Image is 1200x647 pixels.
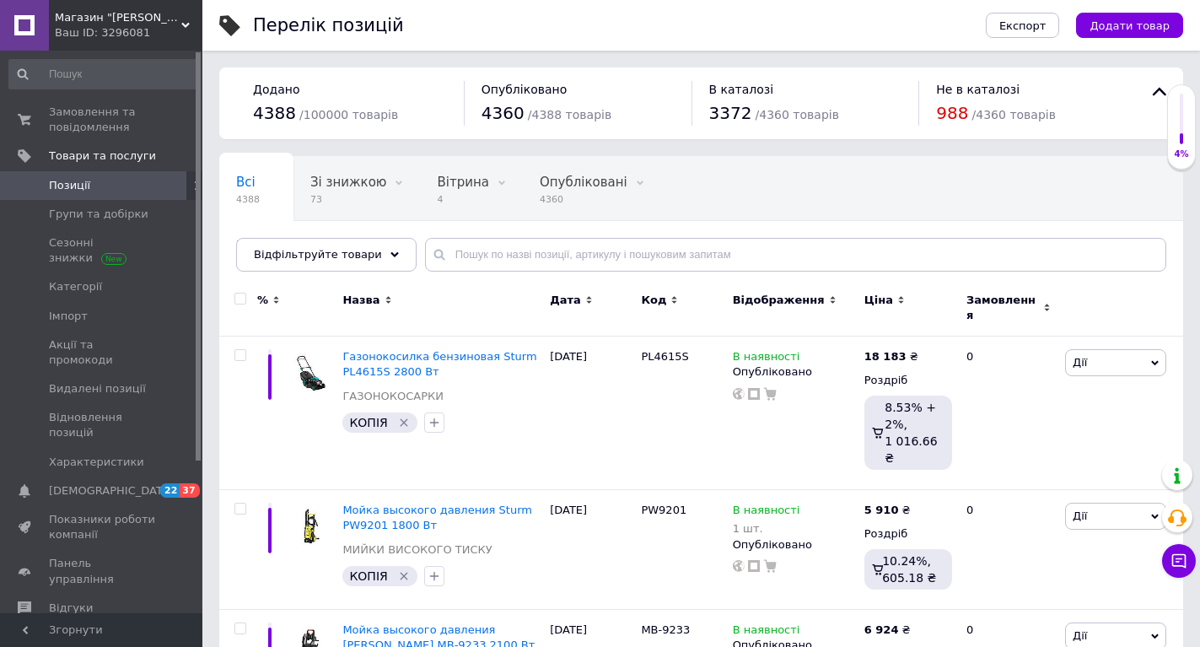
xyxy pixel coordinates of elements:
[342,350,536,378] a: Газонокосилка бензиновая Sturm PL4615S 2800 Вт
[733,537,856,553] div: Опубліковано
[253,83,299,96] span: Додано
[709,83,774,96] span: В каталозі
[49,235,156,266] span: Сезонні знижки
[254,248,382,261] span: Відфільтруйте товари
[733,522,800,535] div: 1 шт.
[864,293,893,308] span: Ціна
[756,108,839,121] span: / 4360 товарів
[999,19,1047,32] span: Експорт
[733,504,800,521] span: В наявності
[349,569,387,583] span: КОПІЯ
[733,623,800,641] span: В наявності
[236,239,342,254] span: Коренева група
[733,364,856,380] div: Опубліковано
[864,350,907,363] b: 18 183
[641,293,666,308] span: Код
[49,483,174,499] span: [DEMOGRAPHIC_DATA]
[342,293,379,308] span: Назва
[49,455,144,470] span: Характеристики
[482,83,568,96] span: Опубліковано
[882,554,936,585] span: 10.24%, 605.18 ₴
[342,542,492,558] a: МИЙКИ ВИСОКОГО ТИСКУ
[49,309,88,324] span: Імпорт
[55,10,181,25] span: Магазин "Пан Майстер"
[1073,510,1087,522] span: Дії
[299,108,398,121] span: / 100000 товарів
[956,337,1061,490] div: 0
[287,349,334,396] img: Газонокосилка бензиновая Sturm PL4615S 2800 Вт
[733,293,825,308] span: Відображення
[49,512,156,542] span: Показники роботи компанії
[257,293,268,308] span: %
[540,193,627,206] span: 4360
[1162,544,1196,578] button: Чат з покупцем
[253,17,404,35] div: Перелік позицій
[342,389,444,404] a: ГАЗОНОКОСАРКИ
[49,207,148,222] span: Групи та добірки
[253,103,296,123] span: 4388
[864,623,899,636] b: 6 924
[1090,19,1170,32] span: Додати товар
[864,623,911,638] div: ₴
[8,59,199,89] input: Пошук
[641,623,690,636] span: МВ-9233
[349,416,387,429] span: КОПІЯ
[49,148,156,164] span: Товари та послуги
[709,103,752,123] span: 3372
[49,410,156,440] span: Відновлення позицій
[437,193,488,206] span: 4
[864,504,899,516] b: 5 910
[397,569,411,583] svg: Видалити мітку
[310,193,386,206] span: 73
[641,504,686,516] span: PW9201
[936,103,968,123] span: 988
[986,13,1060,38] button: Експорт
[49,105,156,135] span: Замовлення та повідомлення
[864,349,918,364] div: ₴
[546,337,637,490] div: [DATE]
[160,483,180,498] span: 22
[1168,148,1195,160] div: 4%
[885,401,936,431] span: 8.53% + 2%,
[397,416,411,429] svg: Видалити мітку
[49,337,156,368] span: Акції та промокоди
[437,175,488,190] span: Вітрина
[236,193,260,206] span: 4388
[55,25,202,40] div: Ваш ID: 3296081
[49,381,146,396] span: Видалені позиції
[972,108,1056,121] span: / 4360 товарів
[236,175,256,190] span: Всі
[482,103,525,123] span: 4360
[49,601,93,616] span: Відгуки
[49,178,90,193] span: Позиції
[180,483,199,498] span: 37
[287,503,334,550] img: Мойка высокого давления Sturm PW9201 1800 Вт
[956,490,1061,610] div: 0
[310,175,386,190] span: Зі знижкою
[864,526,952,542] div: Роздріб
[733,350,800,368] span: В наявності
[936,83,1020,96] span: Не в каталозі
[49,556,156,586] span: Панель управління
[1076,13,1183,38] button: Додати товар
[342,504,532,531] a: Мойка высокого давления Sturm PW9201 1800 Вт
[528,108,611,121] span: / 4388 товарів
[546,490,637,610] div: [DATE]
[1073,356,1087,369] span: Дії
[641,350,688,363] span: PL4615S
[540,175,627,190] span: Опубліковані
[1073,629,1087,642] span: Дії
[966,293,1039,323] span: Замовлення
[864,503,911,518] div: ₴
[885,434,937,465] span: 1 016.66 ₴
[550,293,581,308] span: Дата
[425,238,1166,272] input: Пошук по назві позиції, артикулу і пошуковим запитам
[864,373,952,388] div: Роздріб
[49,279,102,294] span: Категорії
